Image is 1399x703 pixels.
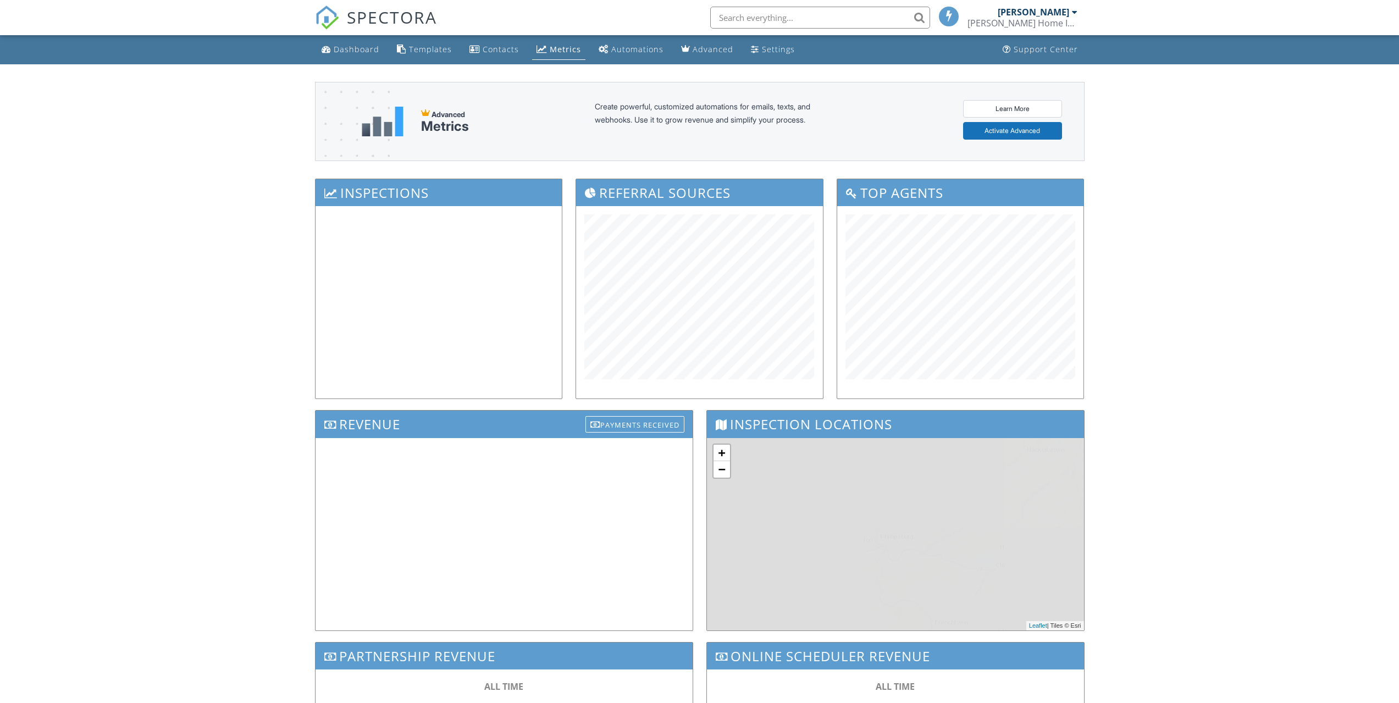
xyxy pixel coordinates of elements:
h3: Inspection Locations [707,411,1084,438]
h3: Partnership Revenue [316,643,693,669]
span: SPECTORA [347,5,437,29]
a: Activate Advanced [963,122,1062,140]
h3: Revenue [316,411,693,438]
div: Templates [409,44,452,54]
input: Search everything... [710,7,930,29]
img: metrics-aadfce2e17a16c02574e7fc40e4d6b8174baaf19895a402c862ea781aae8ef5b.svg [362,107,403,136]
div: ALL TIME [729,680,1062,693]
img: The Best Home Inspection Software - Spectora [315,5,339,30]
div: Contacts [483,44,519,54]
div: Dashboard [334,44,379,54]
a: SPECTORA [315,15,437,38]
div: ALL TIME [338,680,671,693]
div: | Tiles © Esri [1026,621,1084,630]
a: Dashboard [317,40,384,60]
h3: Top Agents [837,179,1084,206]
a: Leaflet [1029,622,1047,629]
div: Create powerful, customized automations for emails, texts, and webhooks. Use it to grow revenue a... [595,100,837,143]
div: [PERSON_NAME] [998,7,1069,18]
a: Settings [746,40,799,60]
div: Advanced [693,44,733,54]
h3: Referral Sources [576,179,823,206]
a: Automations (Basic) [594,40,668,60]
span: Advanced [432,110,465,119]
a: Contacts [465,40,523,60]
div: Watson Home Inspection Services LLC [967,18,1077,29]
a: Advanced [677,40,738,60]
div: Automations [611,44,663,54]
div: Payments Received [585,416,684,433]
a: Templates [392,40,456,60]
div: Metrics [421,119,469,134]
a: Payments Received [585,413,684,431]
h3: Inspections [316,179,562,206]
img: advanced-banner-bg-f6ff0eecfa0ee76150a1dea9fec4b49f333892f74bc19f1b897a312d7a1b2ff3.png [316,82,390,204]
a: Support Center [998,40,1082,60]
a: Metrics [532,40,585,60]
a: Zoom out [714,461,730,478]
a: Zoom in [714,445,730,461]
a: Learn More [963,100,1062,118]
h3: Online Scheduler Revenue [707,643,1084,669]
div: Metrics [550,44,581,54]
div: Settings [762,44,795,54]
div: Support Center [1014,44,1078,54]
